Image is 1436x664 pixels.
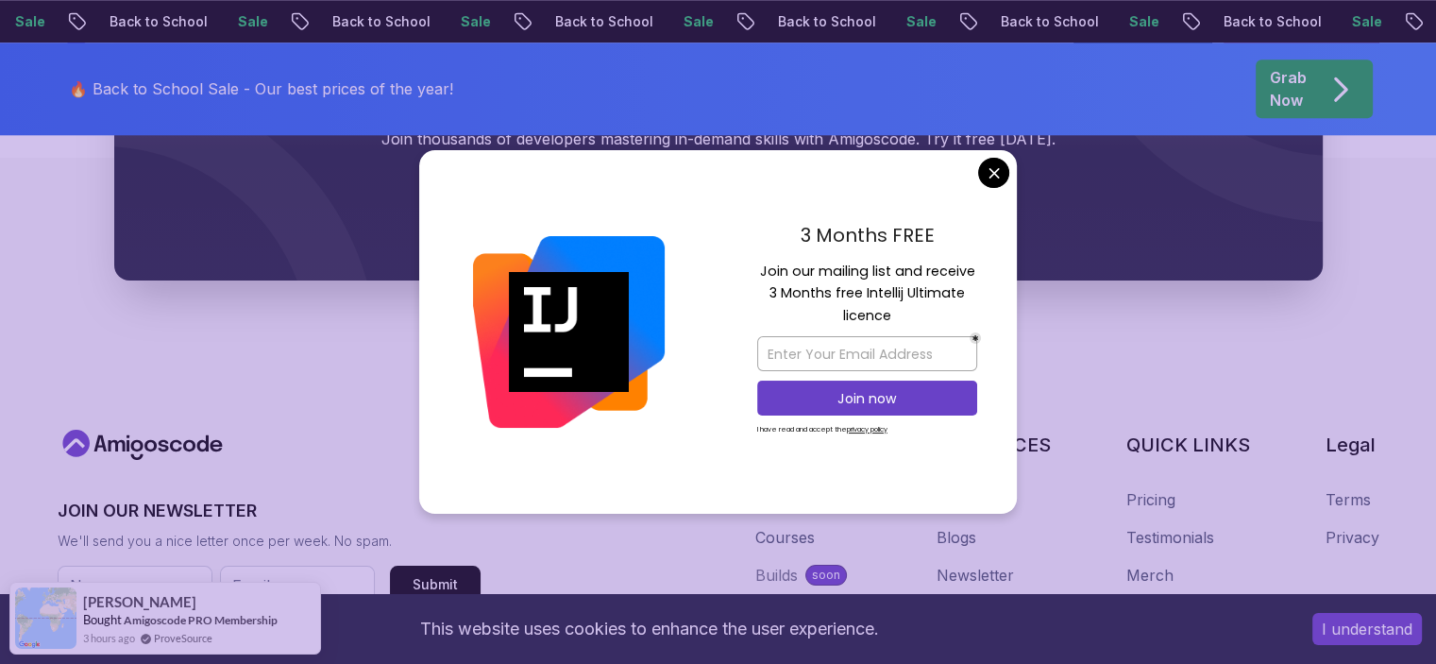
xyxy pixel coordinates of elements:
[1079,12,1140,31] p: Sale
[188,12,248,31] p: Sale
[390,566,481,604] button: Submit
[83,612,122,627] span: Bought
[152,128,1285,150] p: Join thousands of developers mastering in-demand skills with Amigoscode. Try it free [DATE].
[951,12,1079,31] p: Back to School
[1326,526,1379,549] a: Privacy
[58,566,212,605] input: Name
[1302,12,1362,31] p: Sale
[15,587,76,649] img: provesource social proof notification image
[69,77,453,100] p: 🔥 Back to School Sale - Our best prices of the year!
[1326,488,1371,511] a: Terms
[755,526,815,549] a: Courses
[812,568,840,583] p: soon
[58,532,481,551] p: We'll send you a nice letter once per week. No spam.
[220,566,375,605] input: Email
[59,12,188,31] p: Back to School
[413,575,458,594] div: Submit
[1270,66,1307,111] p: Grab Now
[1312,613,1422,645] button: Accept cookies
[1126,432,1250,458] h3: QUICK LINKS
[83,594,196,610] span: [PERSON_NAME]
[505,12,634,31] p: Back to School
[58,498,481,524] h3: JOIN OUR NEWSLETTER
[1174,12,1302,31] p: Back to School
[856,12,917,31] p: Sale
[83,630,135,646] span: 3 hours ago
[1326,432,1379,458] h3: Legal
[1126,526,1214,549] a: Testimonials
[14,608,1284,650] div: This website uses cookies to enhance the user experience.
[1126,564,1174,587] a: Merch
[411,12,471,31] p: Sale
[937,564,1014,587] a: Newsletter
[124,613,278,627] a: Amigoscode PRO Membership
[755,564,798,587] div: Builds
[1126,488,1175,511] a: Pricing
[282,12,411,31] p: Back to School
[154,630,212,646] a: ProveSource
[937,526,976,549] a: Blogs
[728,12,856,31] p: Back to School
[634,12,694,31] p: Sale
